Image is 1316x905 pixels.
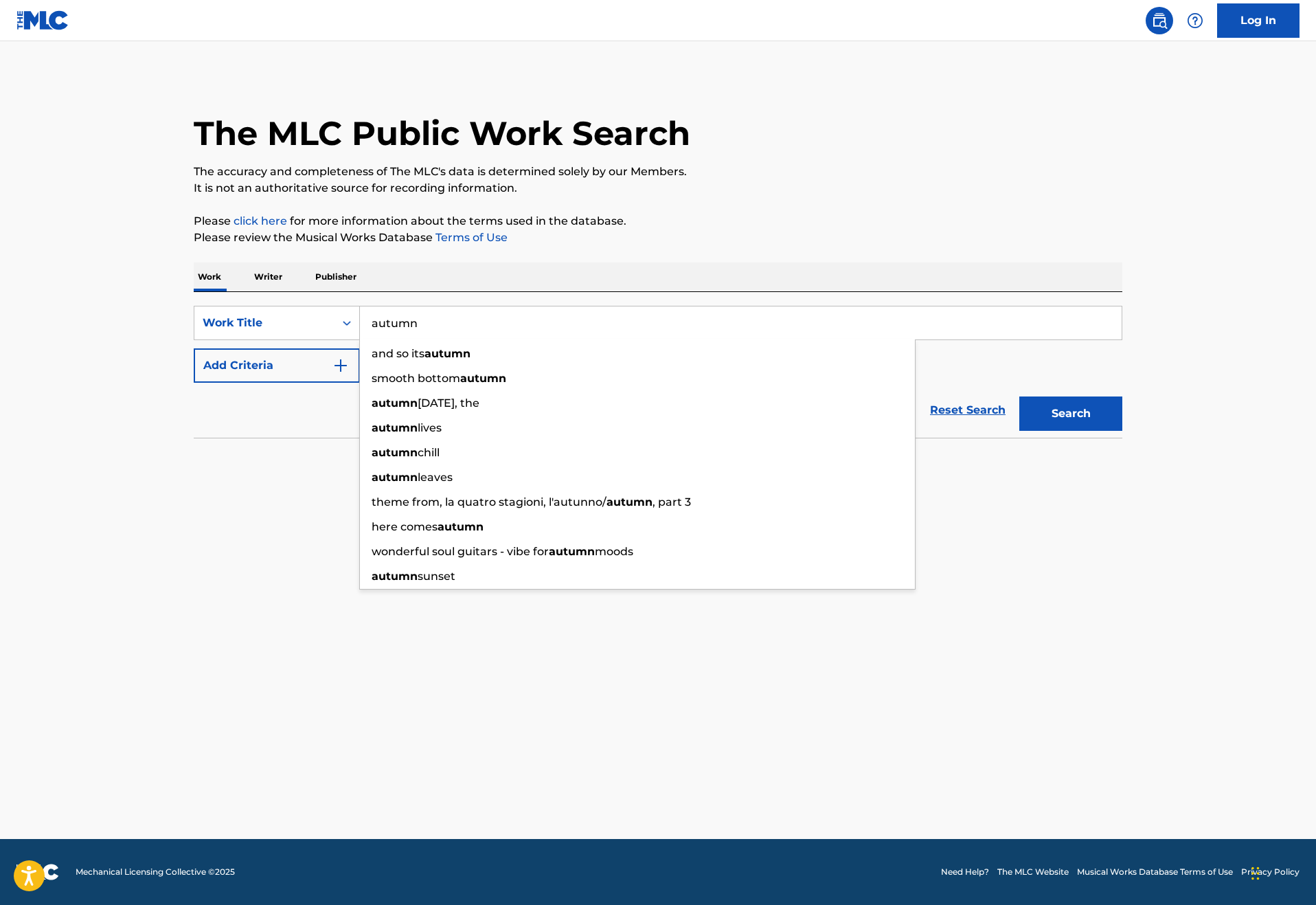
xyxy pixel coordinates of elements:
span: leaves [418,471,453,484]
a: Musical Works Database Terms of Use [1077,866,1233,878]
span: here comes [372,520,438,533]
button: Add Criteria [194,348,360,383]
span: [DATE], the [418,396,479,410]
span: and so its [372,347,424,360]
form: Search Form [194,306,1122,438]
span: wonderful soul guitars - vibe for [372,545,549,558]
span: chill [418,446,440,459]
span: lives [418,421,442,434]
img: help [1187,12,1203,29]
h1: The MLC Public Work Search [194,113,690,154]
p: Writer [250,262,286,291]
span: Mechanical Licensing Collective © 2025 [76,866,235,878]
a: click here [234,214,287,227]
p: Publisher [311,262,361,291]
span: sunset [418,570,455,583]
p: The accuracy and completeness of The MLC's data is determined solely by our Members. [194,164,1122,180]
p: Please for more information about the terms used in the database. [194,213,1122,230]
p: It is not an authoritative source for recording information. [194,180,1122,197]
img: search [1151,12,1168,29]
span: smooth bottom [372,372,460,385]
strong: autumn [606,495,653,509]
a: Reset Search [923,395,1012,425]
strong: autumn [372,471,418,484]
strong: autumn [372,446,418,459]
button: Search [1019,396,1122,431]
strong: autumn [372,421,418,434]
img: logo [16,864,59,880]
strong: autumn [460,372,506,385]
span: moods [595,545,633,558]
div: Drag [1251,853,1260,894]
iframe: Chat Widget [1247,839,1316,905]
img: 9d2ae6d4665cec9f34b9.svg [332,357,349,374]
img: MLC Logo [16,10,69,30]
p: Please review the Musical Works Database [194,230,1122,246]
strong: autumn [549,545,595,558]
a: Log In [1217,3,1300,38]
strong: autumn [372,396,418,410]
a: Need Help? [941,866,989,878]
p: Work [194,262,225,291]
span: , part 3 [653,495,691,509]
div: Help [1181,7,1209,34]
a: Privacy Policy [1241,866,1300,878]
strong: autumn [438,520,484,533]
span: theme from, la quatro stagioni, l'autunno/ [372,495,606,509]
strong: autumn [372,570,418,583]
strong: autumn [424,347,470,360]
div: Work Title [203,315,326,331]
a: Public Search [1146,7,1173,34]
a: The MLC Website [997,866,1069,878]
a: Terms of Use [433,231,508,244]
